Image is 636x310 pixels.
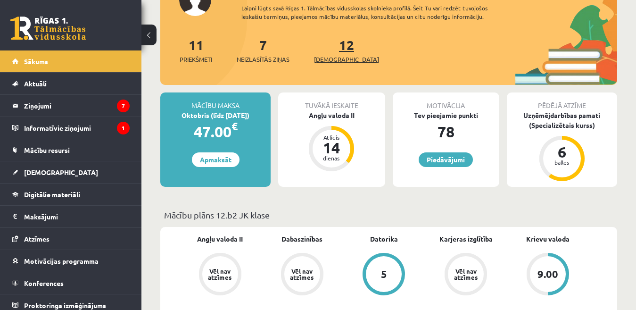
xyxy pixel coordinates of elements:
a: Uzņēmējdarbības pamati (Specializētais kurss) 6 balles [507,110,617,183]
a: Konferences [12,272,130,294]
a: Vēl nav atzīmes [261,253,343,297]
a: Rīgas 1. Tālmācības vidusskola [10,17,86,40]
div: Angļu valoda II [278,110,385,120]
span: Atzīmes [24,235,50,243]
span: Sākums [24,57,48,66]
div: Motivācija [393,92,499,110]
div: Uzņēmējdarbības pamati (Specializētais kurss) [507,110,617,130]
span: Aktuāli [24,79,47,88]
legend: Ziņojumi [24,95,130,117]
i: 1 [117,122,130,134]
span: Mācību resursi [24,146,70,154]
a: Aktuāli [12,73,130,94]
span: [DEMOGRAPHIC_DATA] [24,168,98,176]
span: Neizlasītās ziņas [237,55,289,64]
a: Krievu valoda [526,234,570,244]
div: 9.00 [537,269,558,279]
div: Tev pieejamie punkti [393,110,499,120]
legend: Maksājumi [24,206,130,227]
a: 12[DEMOGRAPHIC_DATA] [314,36,379,64]
div: Vēl nav atzīmes [207,268,233,280]
a: Datorika [370,234,398,244]
a: Piedāvājumi [419,152,473,167]
a: Mācību resursi [12,139,130,161]
div: 6 [548,144,576,159]
div: Vēl nav atzīmes [289,268,315,280]
div: Atlicis [317,134,346,140]
a: Angļu valoda II Atlicis 14 dienas [278,110,385,173]
span: Konferences [24,279,64,287]
a: Informatīvie ziņojumi1 [12,117,130,139]
div: Tuvākā ieskaite [278,92,385,110]
a: 11Priekšmeti [180,36,212,64]
a: Digitālie materiāli [12,184,130,205]
a: Vēl nav atzīmes [179,253,261,297]
p: Mācību plāns 12.b2 JK klase [164,209,613,221]
span: Proktoringa izmēģinājums [24,301,106,310]
a: Sākums [12,50,130,72]
div: Laipni lūgts savā Rīgas 1. Tālmācības vidusskolas skolnieka profilā. Šeit Tu vari redzēt tuvojošo... [241,4,515,21]
span: Digitālie materiāli [24,190,80,199]
a: Apmaksāt [192,152,240,167]
a: Motivācijas programma [12,250,130,272]
div: 14 [317,140,346,155]
div: 47.00 [160,120,271,143]
i: 7 [117,100,130,112]
div: Oktobris (līdz [DATE]) [160,110,271,120]
div: Mācību maksa [160,92,271,110]
legend: Informatīvie ziņojumi [24,117,130,139]
a: Atzīmes [12,228,130,250]
div: 5 [381,269,387,279]
div: Vēl nav atzīmes [453,268,479,280]
div: balles [548,159,576,165]
div: dienas [317,155,346,161]
a: Ziņojumi7 [12,95,130,117]
div: Pēdējā atzīme [507,92,617,110]
a: Dabaszinības [281,234,322,244]
a: 5 [343,253,425,297]
span: Priekšmeti [180,55,212,64]
a: Karjeras izglītība [439,234,493,244]
a: 7Neizlasītās ziņas [237,36,289,64]
span: € [231,119,238,133]
span: [DEMOGRAPHIC_DATA] [314,55,379,64]
a: Angļu valoda II [197,234,243,244]
a: Vēl nav atzīmes [425,253,507,297]
a: [DEMOGRAPHIC_DATA] [12,161,130,183]
a: 9.00 [507,253,589,297]
span: Motivācijas programma [24,257,99,265]
a: Maksājumi [12,206,130,227]
div: 78 [393,120,499,143]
